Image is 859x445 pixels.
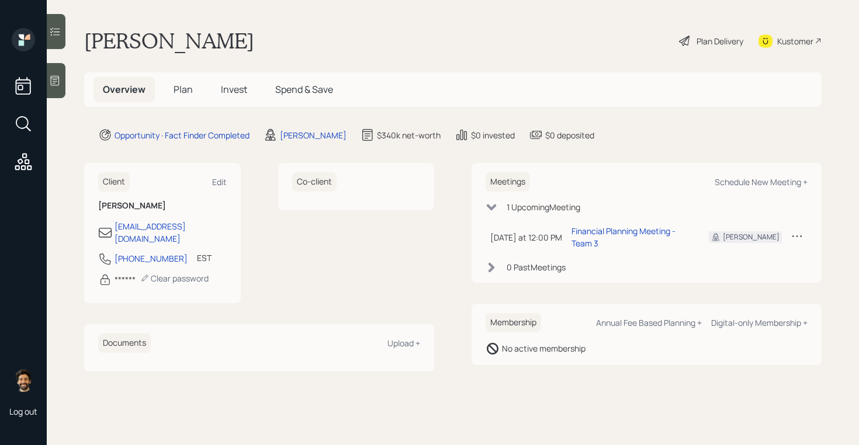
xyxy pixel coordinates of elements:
div: Digital-only Membership + [711,317,808,328]
h1: [PERSON_NAME] [84,28,254,54]
div: No active membership [502,342,586,354]
img: eric-schwartz-headshot.png [12,368,35,392]
h6: Meetings [486,172,530,192]
div: EST [197,252,212,264]
div: Log out [9,406,37,417]
div: Clear password [140,273,209,284]
div: Upload + [387,338,420,349]
div: Edit [212,176,227,187]
div: Plan Delivery [697,35,743,47]
div: Kustomer [777,35,813,47]
div: Financial Planning Meeting - Team 3 [571,225,690,249]
div: [PERSON_NAME] [280,129,347,141]
div: Annual Fee Based Planning + [596,317,702,328]
div: Opportunity · Fact Finder Completed [115,129,250,141]
h6: Co-client [292,172,337,192]
div: 1 Upcoming Meeting [507,201,580,213]
div: Schedule New Meeting + [715,176,808,187]
h6: Client [98,172,130,192]
div: [PHONE_NUMBER] [115,252,188,265]
span: Spend & Save [275,83,333,96]
div: [PERSON_NAME] [723,232,780,242]
div: [EMAIL_ADDRESS][DOMAIN_NAME] [115,220,227,245]
span: Invest [221,83,247,96]
div: [DATE] at 12:00 PM [490,231,562,244]
h6: [PERSON_NAME] [98,201,227,211]
div: 0 Past Meeting s [507,261,566,273]
h6: Membership [486,313,541,332]
div: $0 invested [471,129,515,141]
h6: Documents [98,333,151,353]
div: $0 deposited [545,129,594,141]
span: Plan [174,83,193,96]
span: Overview [103,83,146,96]
div: $340k net-worth [377,129,441,141]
